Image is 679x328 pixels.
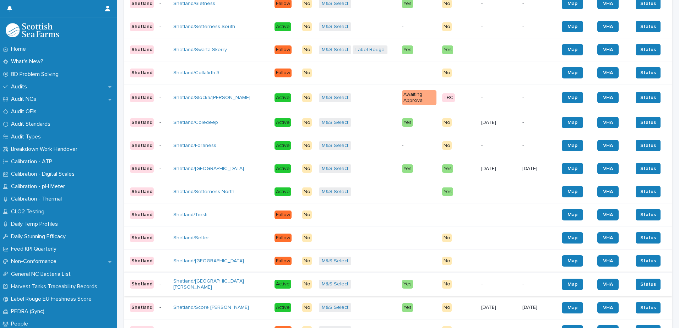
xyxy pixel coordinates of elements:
[322,281,348,287] a: M&S Select
[8,208,50,215] p: CLO2 Testing
[522,95,556,101] p: -
[275,141,291,150] div: Active
[567,166,577,171] span: Map
[322,166,348,172] a: M&S Select
[640,69,656,76] span: Status
[481,212,517,218] p: -
[640,234,656,241] span: Status
[8,133,47,140] p: Audit Types
[130,118,154,127] div: Shetland
[603,120,613,125] span: VHA
[275,45,292,54] div: Fallow
[522,70,556,76] p: -
[636,21,661,32] button: Status
[302,69,312,77] div: No
[522,189,556,195] p: -
[636,186,661,197] button: Status
[481,1,517,7] p: -
[636,67,661,78] button: Status
[640,304,656,311] span: Status
[481,47,517,53] p: -
[8,246,62,252] p: Feed KPI Quarterly
[124,157,672,180] tr: Shetland-Shetland/[GEOGRAPHIC_DATA] ActiveNoM&S Select YesYes[DATE][DATE]MapVHAStatus
[481,70,517,76] p: -
[442,212,476,218] p: -
[173,95,250,101] a: Shetland/Slocka/[PERSON_NAME]
[173,1,215,7] a: Shetland/Gletness
[481,24,517,30] p: -
[562,186,583,197] a: Map
[562,67,583,78] a: Map
[8,96,42,103] p: Audit NCs
[159,24,168,30] p: -
[159,235,168,241] p: -
[322,189,348,195] a: M&S Select
[402,235,436,241] p: -
[640,46,656,53] span: Status
[173,278,269,290] a: Shetland/[GEOGRAPHIC_DATA][PERSON_NAME]
[603,189,613,194] span: VHA
[402,303,413,312] div: Yes
[8,321,34,327] p: People
[275,93,291,102] div: Active
[159,120,168,126] p: -
[597,44,619,55] a: VHA
[636,232,661,244] button: Status
[481,120,517,126] p: [DATE]
[173,24,235,30] a: Shetland/Setterness South
[8,258,62,265] p: Non-Conformance
[355,47,385,53] a: Label Rouge
[442,187,453,196] div: Yes
[442,118,452,127] div: No
[640,23,656,30] span: Status
[597,209,619,220] a: VHA
[567,95,577,100] span: Map
[567,143,577,148] span: Map
[603,258,613,263] span: VHA
[603,212,613,217] span: VHA
[302,118,312,127] div: No
[159,166,168,172] p: -
[275,22,291,31] div: Active
[322,120,348,126] a: M&S Select
[522,1,556,7] p: -
[8,171,80,177] p: Calibration - Digital Scales
[8,108,42,115] p: Audit OFIs
[402,189,436,195] p: -
[275,164,291,173] div: Active
[603,305,613,310] span: VHA
[597,232,619,244] a: VHA
[302,211,312,219] div: No
[640,94,656,101] span: Status
[319,70,396,76] p: -
[567,282,577,287] span: Map
[522,212,556,218] p: -
[275,211,292,219] div: Fallow
[130,22,154,31] div: Shetland
[124,226,672,249] tr: Shetland-Shetland/Setter FallowNo--No--MapVHAStatus
[603,235,613,240] span: VHA
[603,70,613,75] span: VHA
[8,71,64,78] p: 8D Problem Solving
[159,1,168,7] p: -
[640,165,656,172] span: Status
[302,234,312,242] div: No
[8,83,33,90] p: Audits
[562,117,583,128] a: Map
[159,212,168,218] p: -
[597,163,619,174] a: VHA
[567,47,577,52] span: Map
[640,119,656,126] span: Status
[275,257,292,266] div: Fallow
[636,117,661,128] button: Status
[130,69,154,77] div: Shetland
[8,121,56,127] p: Audit Standards
[402,24,436,30] p: -
[567,305,577,310] span: Map
[275,303,291,312] div: Active
[522,235,556,241] p: -
[322,258,348,264] a: M&S Select
[402,280,413,289] div: Yes
[130,187,154,196] div: Shetland
[8,221,64,228] p: Daily Temp Profiles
